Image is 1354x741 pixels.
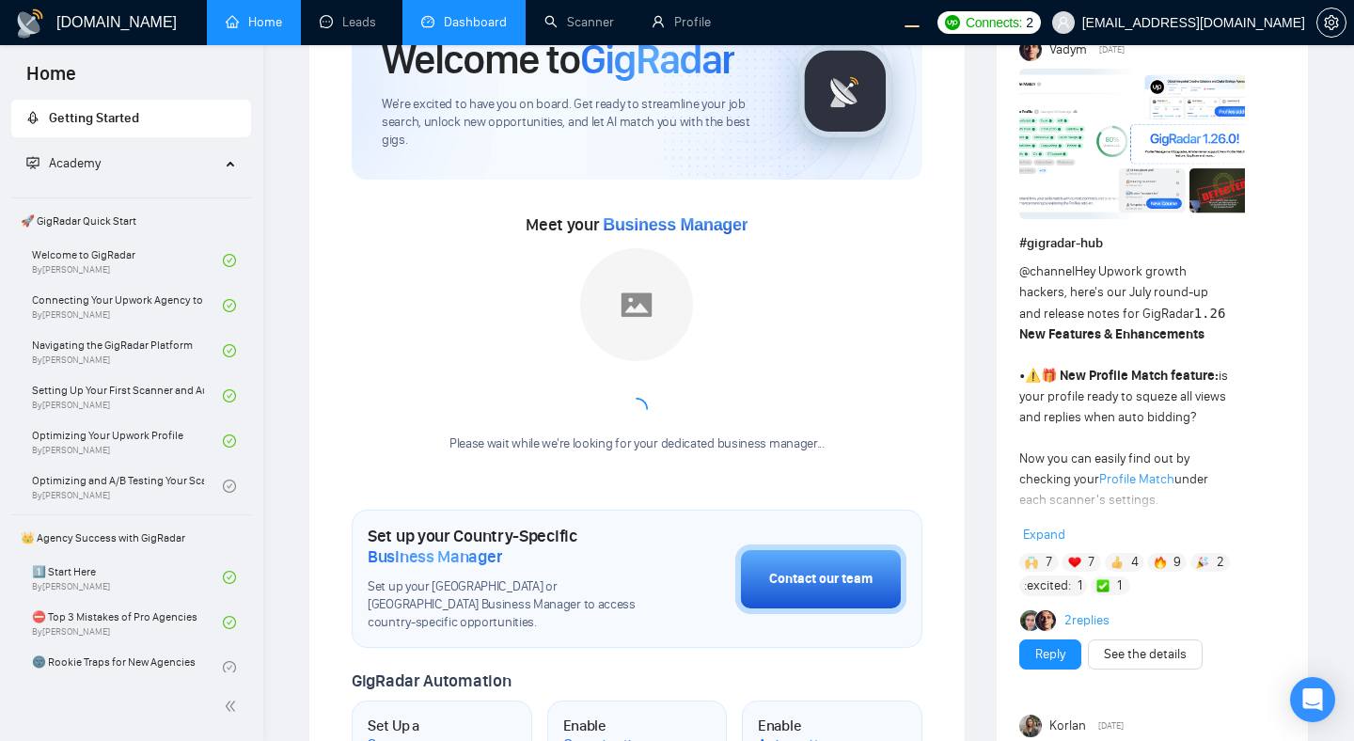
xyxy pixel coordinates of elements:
[544,14,614,30] a: searchScanner
[1173,553,1181,572] span: 9
[223,616,236,629] span: check-circle
[1068,556,1081,569] img: ❤️
[1316,15,1346,30] a: setting
[1194,306,1226,321] code: 1.26
[438,435,836,453] div: Please wait while we're looking for your dedicated business manager...
[368,546,502,567] span: Business Manager
[1025,556,1038,569] img: 🙌
[1099,471,1174,487] a: Profile Match
[1049,716,1086,736] span: Korlan
[223,434,236,448] span: check-circle
[1019,639,1081,670] button: Reply
[1098,717,1124,734] span: [DATE]
[1026,12,1033,33] span: 2
[1096,579,1110,592] img: ✅
[382,34,734,85] h1: Welcome to
[49,155,101,171] span: Academy
[1290,677,1335,722] div: Open Intercom Messenger
[1019,233,1285,254] h1: # gigradar-hub
[1316,8,1346,38] button: setting
[1020,610,1041,631] img: Alex B
[223,299,236,312] span: check-circle
[1019,39,1042,61] img: Vadym
[1154,556,1167,569] img: 🔥
[223,571,236,584] span: check-circle
[1035,644,1065,665] a: Reply
[13,202,249,240] span: 🚀 GigRadar Quick Start
[652,14,711,30] a: userProfile
[223,480,236,493] span: check-circle
[368,578,641,632] span: Set up your [GEOGRAPHIC_DATA] or [GEOGRAPHIC_DATA] Business Manager to access country-specific op...
[13,519,249,557] span: 👑 Agency Success with GigRadar
[223,344,236,357] span: check-circle
[1019,326,1204,342] strong: New Features & Enhancements
[1046,553,1052,572] span: 7
[224,697,243,716] span: double-left
[11,60,91,100] span: Home
[1025,368,1041,384] span: ⚠️
[1217,553,1224,572] span: 2
[421,14,507,30] a: dashboardDashboard
[382,96,768,150] span: We're excited to have you on board. Get ready to streamline your job search, unlock new opportuni...
[798,44,892,138] img: gigradar-logo.png
[1023,527,1065,543] span: Expand
[32,375,223,417] a: Setting Up Your First Scanner and Auto-BidderBy[PERSON_NAME]
[735,544,906,614] button: Contact our team
[1049,39,1087,60] span: Vadym
[1099,41,1125,58] span: [DATE]
[1131,553,1139,572] span: 4
[26,156,39,169] span: fund-projection-screen
[1104,644,1187,665] a: See the details
[769,569,873,590] div: Contact our team
[15,8,45,39] img: logo
[1064,611,1110,630] a: 2replies
[526,214,748,235] span: Meet your
[1019,69,1245,219] img: F09AC4U7ATU-image.png
[1057,16,1070,29] span: user
[1019,715,1042,737] img: Korlan
[226,14,282,30] a: homeHome
[580,248,693,361] img: placeholder.png
[1041,368,1057,384] span: 🎁
[580,34,734,85] span: GigRadar
[223,254,236,267] span: check-circle
[1110,556,1124,569] img: 👍
[26,111,39,124] span: rocket
[1088,553,1094,572] span: 7
[32,330,223,371] a: Navigating the GigRadar PlatformBy[PERSON_NAME]
[320,14,384,30] a: messageLeads
[32,465,223,507] a: Optimizing and A/B Testing Your Scanner for Better ResultsBy[PERSON_NAME]
[368,526,641,567] h1: Set up your Country-Specific
[1078,576,1082,595] span: 1
[11,100,251,137] li: Getting Started
[32,647,223,688] a: 🌚 Rookie Traps for New AgenciesBy[PERSON_NAME]
[1196,556,1209,569] img: 🎉
[1088,639,1203,670] button: See the details
[1024,575,1071,596] span: :excited:
[32,420,223,462] a: Optimizing Your Upwork ProfileBy[PERSON_NAME]
[32,285,223,326] a: Connecting Your Upwork Agency to GigRadarBy[PERSON_NAME]
[32,240,223,281] a: Welcome to GigRadarBy[PERSON_NAME]
[49,110,139,126] span: Getting Started
[32,602,223,643] a: ⛔ Top 3 Mistakes of Pro AgenciesBy[PERSON_NAME]
[966,12,1022,33] span: Connects:
[223,389,236,402] span: check-circle
[1019,263,1075,279] span: @channel
[1117,576,1122,595] span: 1
[223,661,236,674] span: check-circle
[1060,368,1219,384] strong: New Profile Match feature:
[1317,15,1346,30] span: setting
[352,670,511,691] span: GigRadar Automation
[945,15,960,30] img: upwork-logo.png
[26,155,101,171] span: Academy
[625,398,648,420] span: loading
[603,215,748,234] span: Business Manager
[32,557,223,598] a: 1️⃣ Start HereBy[PERSON_NAME]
